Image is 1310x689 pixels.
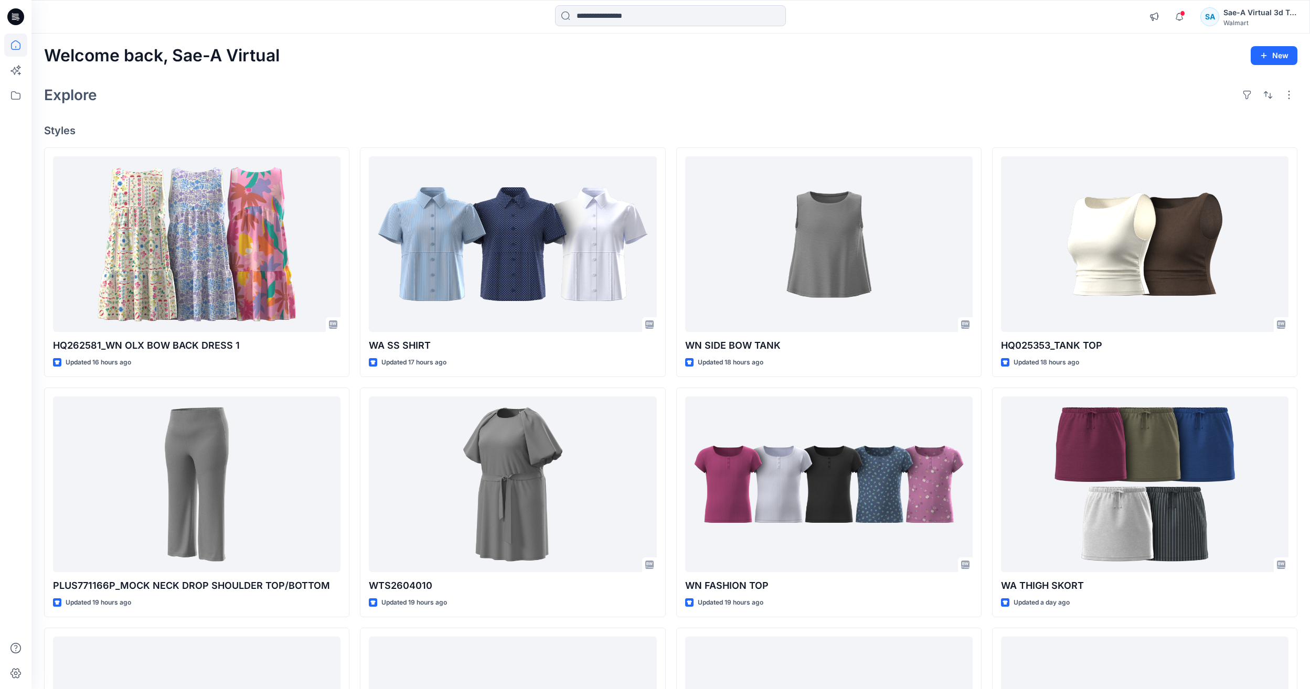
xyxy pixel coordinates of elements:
[53,578,340,593] p: PLUS771166P_MOCK NECK DROP SHOULDER TOP/BOTTOM
[44,46,280,66] h2: Welcome back, Sae-A Virtual
[369,156,656,332] a: WA SS SHIRT
[66,597,131,608] p: Updated 19 hours ago
[381,597,447,608] p: Updated 19 hours ago
[1223,19,1297,27] div: Walmart
[685,338,973,353] p: WN SIDE BOW TANK
[44,87,97,103] h2: Explore
[369,396,656,572] a: WTS2604010
[1014,357,1079,368] p: Updated 18 hours ago
[53,338,340,353] p: HQ262581_WN OLX BOW BACK DRESS 1
[369,338,656,353] p: WA SS SHIRT
[1001,396,1288,572] a: WA THIGH SKORT
[685,578,973,593] p: WN FASHION TOP
[369,578,656,593] p: WTS2604010
[685,156,973,332] a: WN SIDE BOW TANK
[53,396,340,572] a: PLUS771166P_MOCK NECK DROP SHOULDER TOP/BOTTOM
[1001,156,1288,332] a: HQ025353_TANK TOP
[44,124,1297,137] h4: Styles
[698,357,763,368] p: Updated 18 hours ago
[1001,578,1288,593] p: WA THIGH SKORT
[1223,6,1297,19] div: Sae-A Virtual 3d Team
[698,597,763,608] p: Updated 19 hours ago
[1200,7,1219,26] div: SA
[1001,338,1288,353] p: HQ025353_TANK TOP
[381,357,446,368] p: Updated 17 hours ago
[66,357,131,368] p: Updated 16 hours ago
[1251,46,1297,65] button: New
[685,396,973,572] a: WN FASHION TOP
[1014,597,1070,608] p: Updated a day ago
[53,156,340,332] a: HQ262581_WN OLX BOW BACK DRESS 1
